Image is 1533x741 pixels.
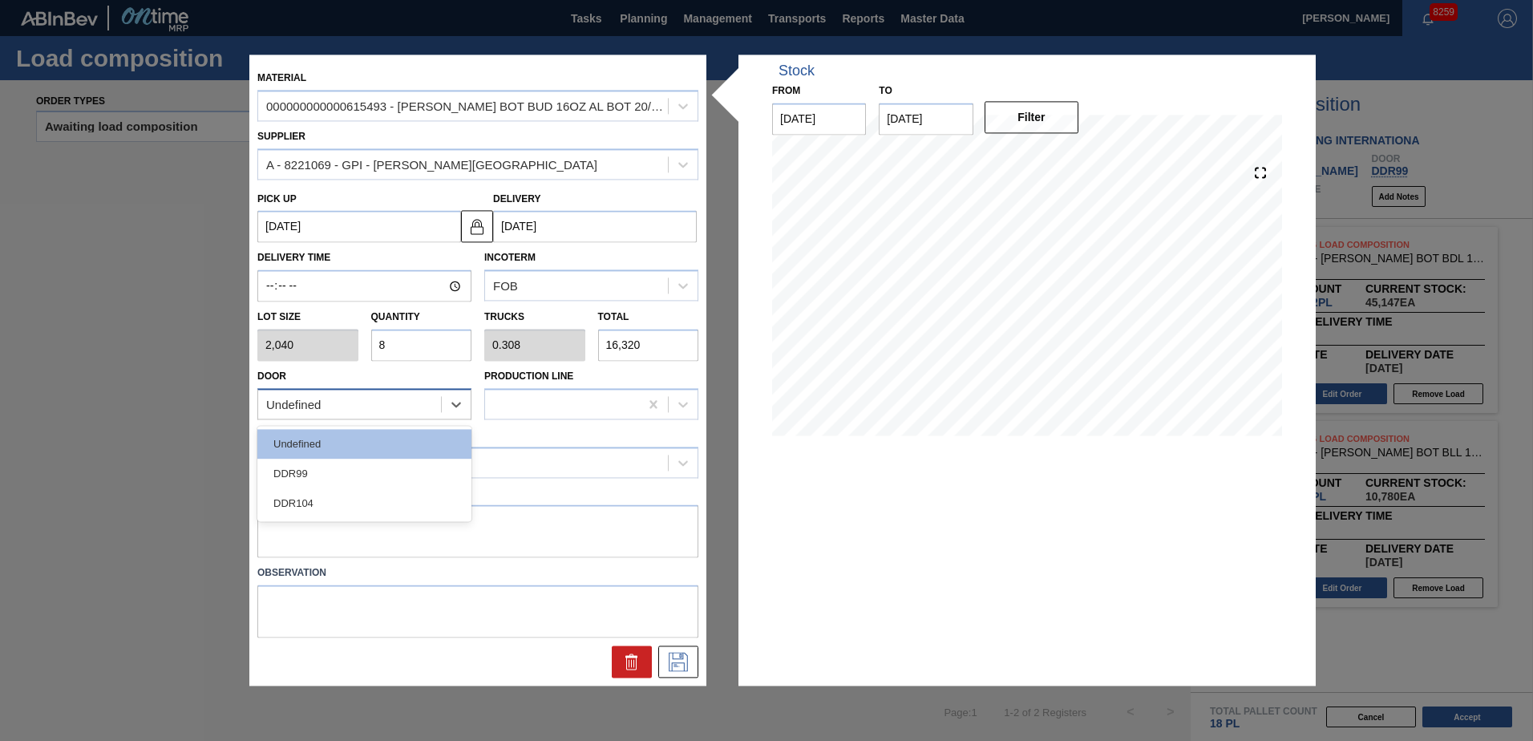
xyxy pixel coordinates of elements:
[772,103,866,135] input: mm/dd/yyyy
[598,312,629,323] label: Total
[257,72,306,83] label: Material
[257,193,297,204] label: Pick up
[772,85,800,96] label: From
[266,99,669,113] div: 000000000000615493 - [PERSON_NAME] BOT BUD 16OZ AL BOT 20/16 AB 1024 B
[484,370,573,382] label: Production Line
[493,211,697,243] input: mm/dd/yyyy
[257,370,286,382] label: Door
[461,210,493,242] button: locked
[779,63,815,79] div: Stock
[257,429,471,459] div: Undefined
[257,247,471,270] label: Delivery Time
[493,193,541,204] label: Delivery
[879,103,973,135] input: mm/dd/yyyy
[257,211,461,243] input: mm/dd/yyyy
[257,306,358,330] label: Lot size
[371,312,420,323] label: Quantity
[612,646,652,678] div: Delete Suggestion
[879,85,892,96] label: to
[484,312,524,323] label: Trucks
[257,482,698,505] label: Comments
[493,279,518,293] div: FOB
[658,646,698,678] div: Save Suggestion
[257,562,698,585] label: Observation
[484,253,536,264] label: Incoterm
[257,488,471,518] div: DDR104
[467,217,487,236] img: locked
[985,101,1078,133] button: Filter
[257,459,471,488] div: DDR99
[257,131,305,142] label: Supplier
[266,398,321,411] div: Undefined
[266,158,597,172] div: A - 8221069 - GPI - [PERSON_NAME][GEOGRAPHIC_DATA]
